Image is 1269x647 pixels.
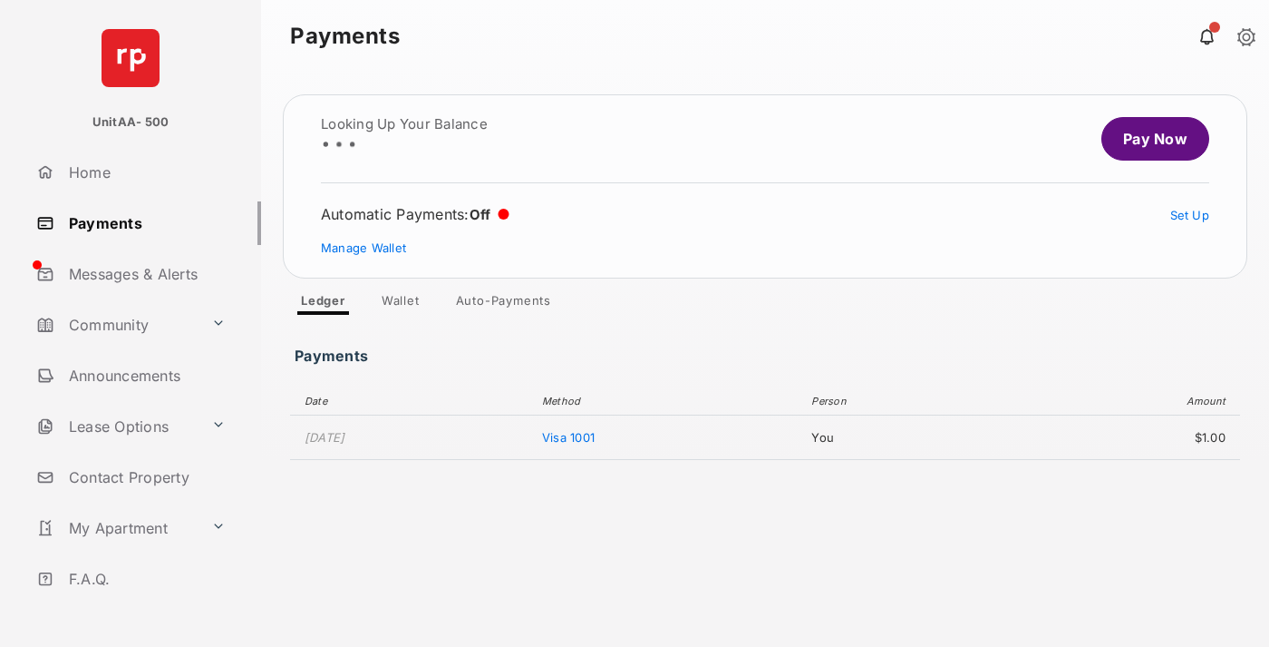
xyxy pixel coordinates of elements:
a: Home [29,151,261,194]
a: Manage Wallet [321,240,406,255]
td: $1.00 [1001,416,1240,460]
th: Method [533,387,802,416]
a: Auto-Payments [441,293,566,315]
a: Set Up [1170,208,1210,222]
a: My Apartment [29,506,204,550]
a: Ledger [286,293,360,315]
div: Automatic Payments : [321,205,509,223]
a: F.A.Q. [29,557,261,601]
th: Person [802,387,1001,416]
strong: Payments [290,25,400,47]
td: You [802,416,1001,460]
time: [DATE] [305,430,345,445]
th: Date [290,387,533,416]
h3: Payments [295,348,373,355]
a: Contact Property [29,456,261,499]
span: Off [470,206,491,223]
p: UnitAA- 500 [92,113,170,132]
a: Lease Options [29,405,204,448]
a: Wallet [367,293,434,315]
a: Payments [29,201,261,245]
a: Messages & Alerts [29,252,261,296]
img: svg+xml;base64,PHN2ZyB4bWxucz0iaHR0cDovL3d3dy53My5vcmcvMjAwMC9zdmciIHdpZHRoPSI2NCIgaGVpZ2h0PSI2NC... [102,29,160,87]
a: Community [29,303,204,347]
span: Visa 1001 [542,430,595,445]
a: Announcements [29,354,261,397]
th: Amount [1001,387,1240,416]
h2: Looking up your balance [321,117,488,132]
